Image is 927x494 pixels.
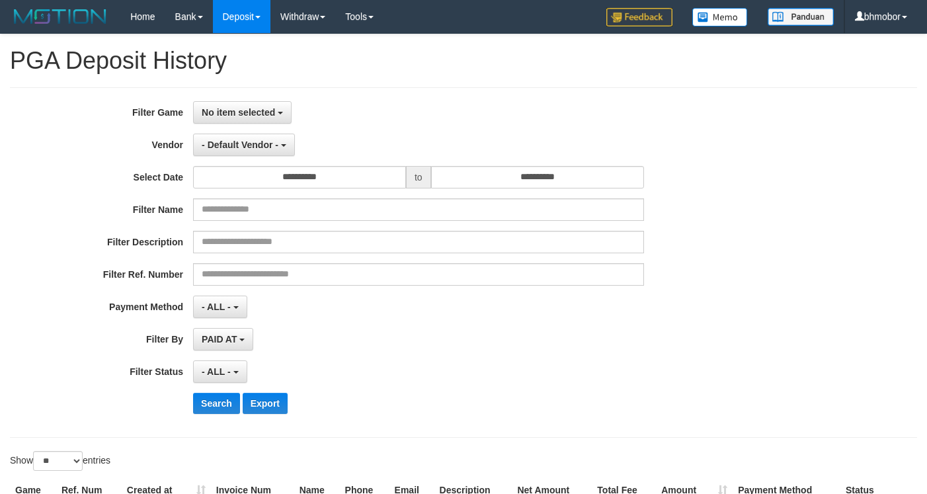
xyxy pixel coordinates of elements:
button: Export [243,393,288,414]
img: panduan.png [768,8,834,26]
span: No item selected [202,107,275,118]
button: - ALL - [193,296,247,318]
label: Show entries [10,451,110,471]
button: - ALL - [193,360,247,383]
img: Feedback.jpg [606,8,672,26]
span: - ALL - [202,302,231,312]
span: PAID AT [202,334,237,345]
button: - Default Vendor - [193,134,295,156]
h1: PGA Deposit History [10,48,917,74]
span: to [406,166,431,188]
button: PAID AT [193,328,253,350]
span: - ALL - [202,366,231,377]
span: - Default Vendor - [202,140,278,150]
button: Search [193,393,240,414]
select: Showentries [33,451,83,471]
button: No item selected [193,101,292,124]
img: Button%20Memo.svg [692,8,748,26]
img: MOTION_logo.png [10,7,110,26]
